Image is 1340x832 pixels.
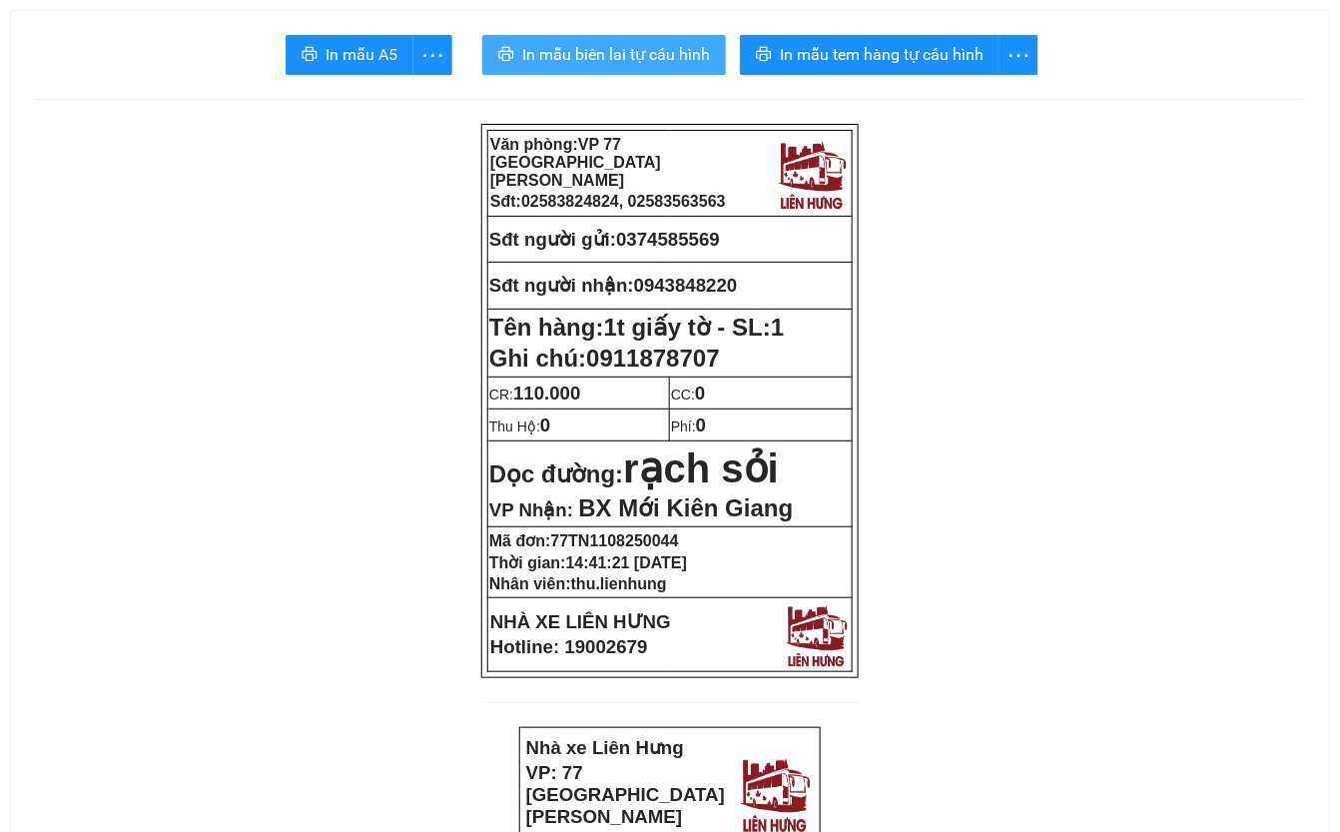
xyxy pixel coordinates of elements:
strong: NHÀ XE LIÊN HƯNG [490,611,671,632]
span: 02583824824, 02583563563 [521,193,726,210]
span: 1 [771,314,784,341]
strong: Thời gian: [489,554,687,571]
span: printer [498,46,514,65]
span: 0 [696,415,706,435]
span: more [413,43,451,68]
span: VP 77 [GEOGRAPHIC_DATA][PERSON_NAME] [490,136,661,189]
span: Thu Hộ: [489,418,550,434]
strong: Nhân viên: [489,575,667,592]
button: more [412,35,452,75]
span: 0911878707 [586,345,719,372]
span: thu.lienhung [571,575,667,592]
span: Phí: [671,418,706,434]
strong: Tên hàng: [489,314,784,341]
span: CC: [671,387,706,403]
span: 0374585569 [616,229,720,250]
button: printerIn mẫu A5 [286,35,413,75]
button: printerIn mẫu tem hàng tự cấu hình [740,35,1000,75]
span: 1t giấy tờ - SL: [604,314,785,341]
span: 0 [540,415,550,435]
strong: Dọc đường: [489,460,779,487]
span: 77TN1108250044 [551,532,679,549]
span: printer [756,46,772,65]
span: printer [302,46,318,65]
button: more [999,35,1038,75]
span: In mẫu biên lai tự cấu hình [522,42,710,67]
span: Ghi chú: [489,345,720,372]
button: printerIn mẫu biên lai tự cấu hình [482,35,726,75]
strong: Văn phòng: [490,136,661,189]
span: In mẫu A5 [326,42,397,67]
strong: Hotline: 19002679 [490,636,648,657]
strong: Mã đơn: [489,532,679,549]
strong: Sđt: [490,193,726,210]
span: VP Nhận: [489,499,573,520]
strong: Sđt người gửi: [489,229,616,250]
img: logo [782,600,851,669]
span: BX Mới Kiên Giang [578,494,793,521]
span: more [1000,43,1037,68]
img: logo [774,136,850,212]
span: rạch sỏi [623,446,779,490]
strong: Nhà xe Liên Hưng [526,737,684,758]
span: CR: [489,387,581,403]
strong: Sđt người nhận: [489,275,634,296]
span: 0 [695,383,705,404]
span: 14:41:21 [DATE] [566,554,688,571]
span: In mẫu tem hàng tự cấu hình [780,42,984,67]
span: 0943848220 [634,275,738,296]
span: 110.000 [513,383,580,404]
